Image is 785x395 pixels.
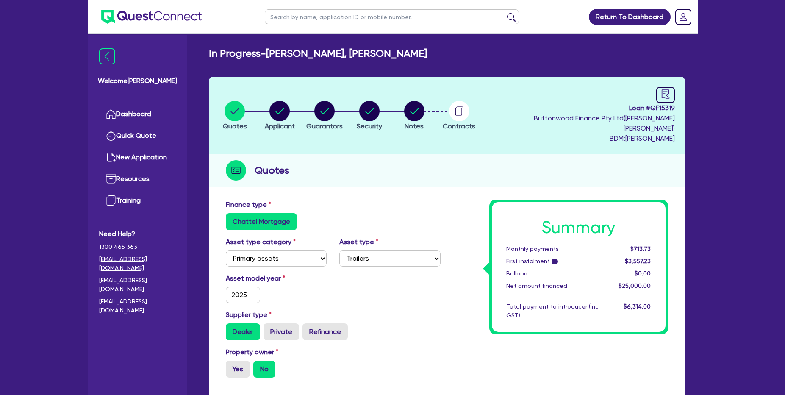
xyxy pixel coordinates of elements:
label: Dealer [226,323,260,340]
label: Finance type [226,200,271,210]
div: Balloon [500,269,605,278]
a: Return To Dashboard [589,9,671,25]
span: audit [661,89,670,99]
span: Need Help? [99,229,176,239]
span: BDM: [PERSON_NAME] [484,134,675,144]
button: Contracts [442,100,476,132]
span: $25,000.00 [619,282,651,289]
h1: Summary [506,217,651,238]
a: audit [656,87,675,103]
span: Notes [405,122,424,130]
label: Asset type category [226,237,296,247]
div: Total payment to introducer (inc GST) [500,302,605,320]
img: resources [106,174,116,184]
label: Asset type [339,237,378,247]
label: Private [264,323,299,340]
span: $6,314.00 [624,303,651,310]
img: quick-quote [106,131,116,141]
a: Resources [99,168,176,190]
span: Security [357,122,382,130]
span: Loan # QF15319 [484,103,675,113]
img: step-icon [226,160,246,181]
span: $3,557.23 [625,258,651,264]
a: Dropdown toggle [672,6,694,28]
span: Buttonwood Finance Pty Ltd ( [PERSON_NAME] [PERSON_NAME] ) [534,114,675,132]
label: Asset model year [219,273,333,284]
button: Guarantors [306,100,343,132]
img: quest-connect-logo-blue [101,10,202,24]
span: Guarantors [306,122,343,130]
button: Security [356,100,383,132]
h2: Quotes [255,163,289,178]
label: No [253,361,275,378]
label: Refinance [302,323,348,340]
a: [EMAIL_ADDRESS][DOMAIN_NAME] [99,276,176,294]
label: Chattel Mortgage [226,213,297,230]
span: Contracts [443,122,475,130]
div: Net amount financed [500,281,605,290]
span: Welcome [PERSON_NAME] [98,76,177,86]
span: Applicant [265,122,295,130]
a: [EMAIL_ADDRESS][DOMAIN_NAME] [99,297,176,315]
a: [EMAIL_ADDRESS][DOMAIN_NAME] [99,255,176,273]
div: First instalment [500,257,605,266]
button: Notes [404,100,425,132]
span: $0.00 [635,270,651,277]
button: Applicant [264,100,295,132]
a: Dashboard [99,103,176,125]
label: Property owner [226,347,278,357]
a: Quick Quote [99,125,176,147]
label: Yes [226,361,250,378]
span: 1300 465 363 [99,242,176,251]
img: icon-menu-close [99,48,115,64]
div: Monthly payments [500,245,605,253]
span: $713.73 [630,245,651,252]
img: new-application [106,152,116,162]
img: training [106,195,116,206]
a: New Application [99,147,176,168]
label: Supplier type [226,310,272,320]
a: Training [99,190,176,211]
span: i [552,259,558,264]
span: Quotes [223,122,247,130]
h2: In Progress - [PERSON_NAME], [PERSON_NAME] [209,47,427,60]
input: Search by name, application ID or mobile number... [265,9,519,24]
button: Quotes [222,100,247,132]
